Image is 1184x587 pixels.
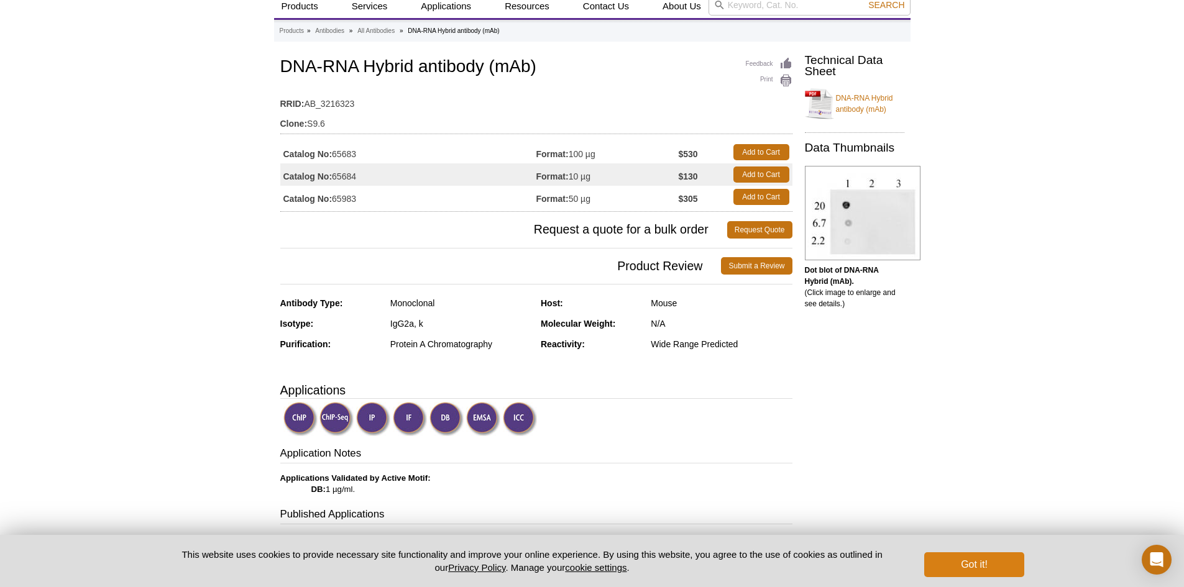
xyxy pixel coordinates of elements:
[400,27,403,34] li: »
[536,193,569,204] strong: Format:
[280,141,536,163] td: 65683
[319,402,354,436] img: ChIP-Seq Validated
[280,91,792,111] td: AB_3216323
[280,186,536,208] td: 65983
[1142,545,1172,575] div: Open Intercom Messenger
[678,171,697,182] strong: $130
[503,402,537,436] img: Immunocytochemistry Validated
[307,27,311,34] li: »
[805,266,879,286] b: Dot blot of DNA-RNA Hybrid (mAb).
[746,74,792,88] a: Print
[280,25,304,37] a: Products
[280,473,792,495] p: 1 µg/ml.
[280,298,343,308] strong: Antibody Type:
[536,171,569,182] strong: Format:
[280,473,431,483] b: Applications Validated by Active Motif:
[357,25,395,37] a: All Antibodies
[805,265,904,309] p: (Click image to enlarge and see details.)
[651,298,792,309] div: Mouse
[280,98,305,109] strong: RRID:
[541,319,615,329] strong: Molecular Weight:
[651,339,792,350] div: Wide Range Predicted
[541,298,563,308] strong: Host:
[678,148,697,160] strong: $530
[280,57,792,78] h1: DNA-RNA Hybrid antibody (mAb)
[651,318,792,329] div: N/A
[721,257,792,275] a: Submit a Review
[283,193,333,204] strong: Catalog No:
[536,163,679,186] td: 10 µg
[349,27,353,34] li: »
[390,318,531,329] div: IgG2a, k
[280,319,314,329] strong: Isotype:
[727,221,792,239] a: Request Quote
[280,446,792,463] h3: Application Notes
[924,552,1024,577] button: Got it!
[356,402,390,436] img: Immunoprecipitation Validated
[536,141,679,163] td: 100 µg
[311,485,326,494] strong: DB:
[283,402,318,436] img: ChIP Validated
[805,55,904,77] h2: Technical Data Sheet
[390,298,531,309] div: Monoclonal
[280,118,308,129] strong: Clone:
[280,221,727,239] span: Request a quote for a bulk order
[315,25,344,37] a: Antibodies
[733,166,789,183] a: Add to Cart
[466,402,500,436] img: Electrophoretic Mobility Shift Assay Validated
[280,381,792,399] h3: Applications
[429,402,464,436] img: Dot Blot Validated
[283,171,333,182] strong: Catalog No:
[160,548,904,574] p: This website uses cookies to provide necessary site functionality and improve your online experie...
[390,339,531,350] div: Protein A Chromatography
[280,339,331,349] strong: Purification:
[805,142,904,153] h2: Data Thumbnails
[280,111,792,130] td: S9.6
[280,507,792,524] h3: Published Applications
[805,166,920,260] img: DNA-RNA Hybrid (mAb) tested by dot blot analysis.
[678,193,697,204] strong: $305
[733,189,789,205] a: Add to Cart
[448,562,505,573] a: Privacy Policy
[280,257,722,275] span: Product Review
[805,85,904,122] a: DNA-RNA Hybrid antibody (mAb)
[536,186,679,208] td: 50 µg
[408,27,499,34] li: DNA-RNA Hybrid antibody (mAb)
[733,144,789,160] a: Add to Cart
[541,339,585,349] strong: Reactivity:
[280,163,536,186] td: 65684
[283,148,333,160] strong: Catalog No:
[565,562,626,573] button: cookie settings
[393,402,427,436] img: Immunofluorescence Validated
[536,148,569,160] strong: Format:
[746,57,792,71] a: Feedback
